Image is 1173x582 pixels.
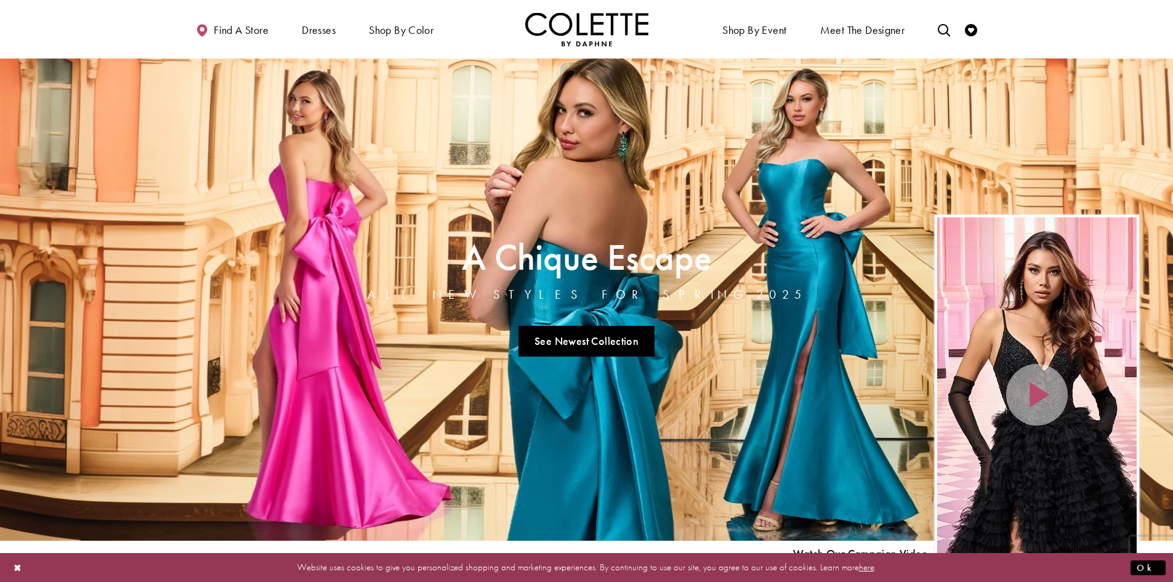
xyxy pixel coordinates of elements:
[89,559,1084,576] p: Website uses cookies to give you personalized shopping and marketing experiences. By continuing t...
[364,321,810,362] ul: Slider Links
[817,12,908,46] a: Meet the designer
[962,12,980,46] a: Check Wishlist
[302,24,336,36] span: Dresses
[369,24,433,36] span: Shop by color
[859,561,874,573] a: here
[193,12,272,46] a: Find a store
[935,12,953,46] a: Toggle search
[299,12,339,46] span: Dresses
[820,24,905,36] span: Meet the designer
[366,12,437,46] span: Shop by color
[518,326,655,357] a: See Newest Collection A Chique Escape All New Styles For Spring 2025
[214,24,268,36] span: Find a store
[719,12,789,46] span: Shop By Event
[7,557,28,578] button: Close Dialog
[792,548,928,560] span: Play Slide #15 Video
[1131,560,1166,575] button: Submit Dialog
[525,12,648,46] a: Visit Home Page
[722,24,786,36] span: Shop By Event
[525,12,648,46] img: Colette by Daphne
